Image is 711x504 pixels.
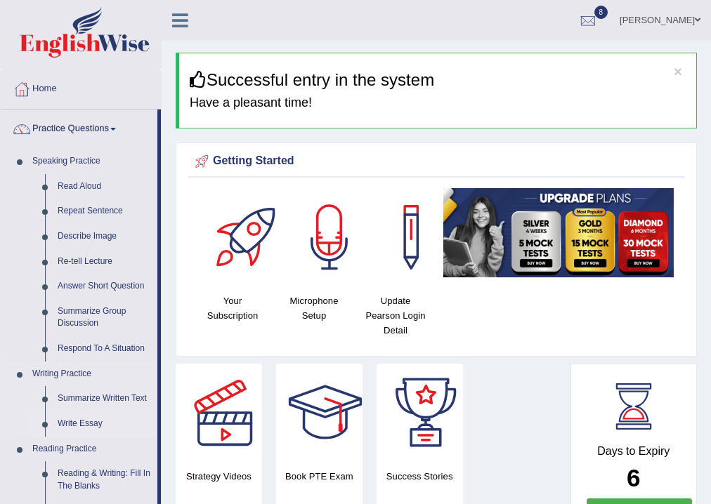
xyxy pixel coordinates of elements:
[362,293,429,338] h4: Update Pearson Login Detail
[443,188,674,277] img: small5.jpg
[1,110,157,145] a: Practice Questions
[674,64,682,79] button: ×
[1,69,161,105] a: Home
[26,149,157,174] a: Speaking Practice
[280,293,348,323] h4: Microphone Setup
[51,461,157,498] a: Reading & Writing: Fill In The Blanks
[51,299,157,336] a: Summarize Group Discussion
[26,362,157,387] a: Writing Practice
[190,96,686,110] h4: Have a pleasant time!
[51,386,157,411] a: Summarize Written Text
[51,199,157,224] a: Repeat Sentence
[190,71,686,89] h3: Successful entry in the system
[276,469,363,484] h4: Book PTE Exam
[51,336,157,362] a: Respond To A Situation
[51,174,157,199] a: Read Aloud
[199,293,266,323] h4: Your Subscription
[26,437,157,462] a: Reading Practice
[594,6,608,19] span: 8
[192,151,681,172] div: Getting Started
[51,249,157,274] a: Re-tell Lecture
[51,224,157,249] a: Describe Image
[51,274,157,299] a: Answer Short Question
[627,464,640,491] b: 6
[176,469,262,484] h4: Strategy Videos
[587,445,681,458] h4: Days to Expiry
[51,411,157,437] a: Write Essay
[377,469,463,484] h4: Success Stories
